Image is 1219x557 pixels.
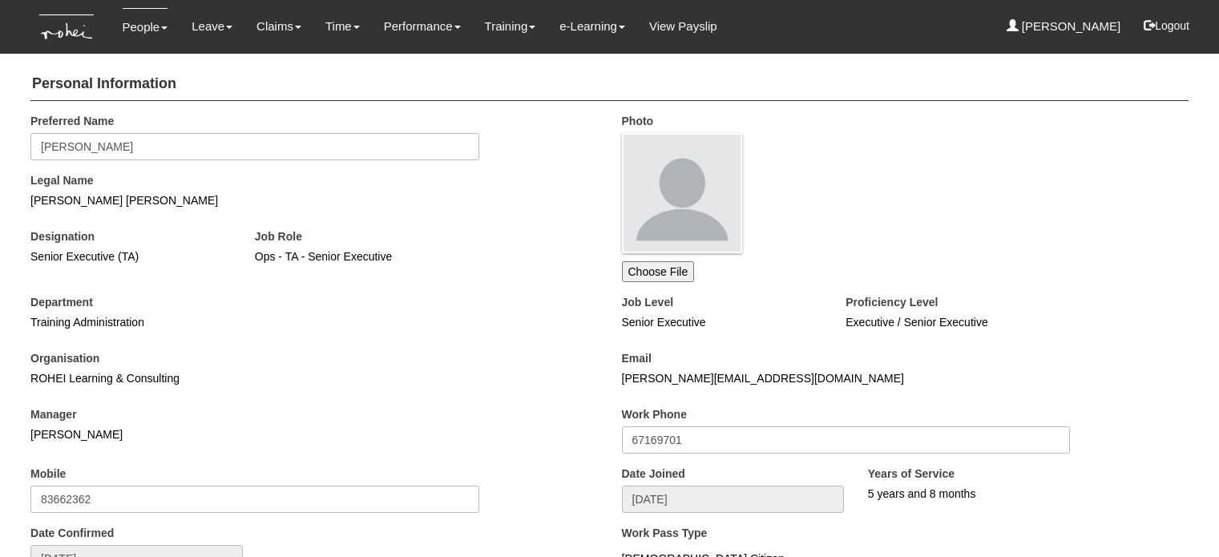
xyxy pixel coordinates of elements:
[868,466,955,482] label: Years of Service
[30,68,1189,101] h4: Personal Information
[622,466,685,482] label: Date Joined
[622,314,834,330] p: Senior Executive
[255,228,302,244] label: Job Role
[1007,8,1121,45] a: [PERSON_NAME]
[30,294,93,310] label: Department
[622,113,654,129] label: Photo
[30,406,77,422] label: Manager
[192,8,232,45] a: Leave
[622,525,708,541] label: Work Pass Type
[30,426,479,442] p: [PERSON_NAME]
[30,525,114,541] label: Date Confirmed
[622,406,687,422] label: Work Phone
[30,228,95,244] label: Designation
[485,8,536,45] a: Training
[622,370,1071,386] p: [PERSON_NAME][EMAIL_ADDRESS][DOMAIN_NAME]
[325,8,360,45] a: Time
[123,8,168,46] a: People
[30,172,94,188] label: Legal Name
[30,192,479,208] p: [PERSON_NAME] [PERSON_NAME]
[30,350,99,366] label: Organisation
[384,8,461,45] a: Performance
[1132,6,1201,45] button: Logout
[30,370,479,386] p: ROHEI Learning & Consulting
[846,294,938,310] label: Proficiency Level
[30,314,479,330] p: Training Administration
[868,486,1140,502] div: 5 years and 8 months
[255,248,467,264] p: Ops - TA - Senior Executive
[622,294,674,310] label: Job Level
[30,113,114,129] label: Preferred Name
[256,8,301,45] a: Claims
[846,314,1058,330] p: Executive / Senior Executive
[622,350,652,366] label: Email
[649,8,717,45] a: View Payslip
[622,261,695,282] input: Choose File
[622,133,742,253] img: profile.png
[559,8,625,45] a: e-Learning
[30,248,243,264] p: Senior Executive (TA)
[30,466,66,482] label: Mobile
